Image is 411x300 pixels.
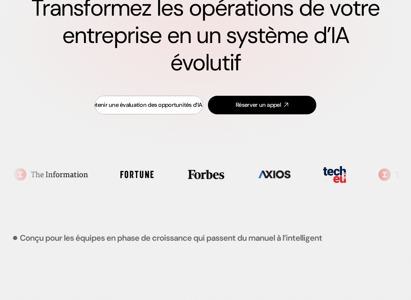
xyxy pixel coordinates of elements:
[95,96,203,114] a: Obtenir une évaluation des opportunités d’IA
[236,101,281,109] div: Réserver un appel
[88,101,202,109] div: Obtenir une évaluation des opportunités d’IA
[20,234,322,242] p: Conçu pour les équipes en phase de croissance qui passent du manuel à l’intelligent
[208,96,316,114] a: Réserver un appel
